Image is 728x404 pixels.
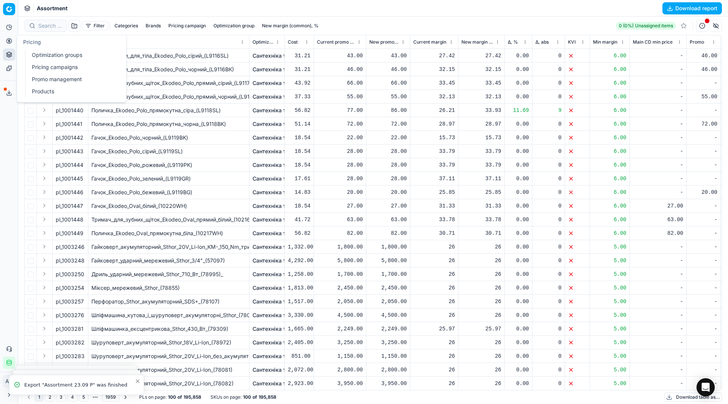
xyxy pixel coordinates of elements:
div: 0.00 [508,243,529,251]
div: 33.79 [461,148,501,155]
div: 43.92 [288,79,311,87]
div: 26.21 [413,107,455,114]
div: Тримач_губки_для_тіла_Ekodeo_Polo_сірий_(L9116SL) [91,52,246,60]
div: 1,258.00 [288,270,311,278]
div: 56.82 [288,107,311,114]
div: 51.14 [288,120,311,128]
a: Сантехніка та ремонт [253,107,310,114]
button: Expand [40,310,49,319]
a: Сантехніка та ремонт [253,202,310,210]
div: 5.00 [593,243,626,251]
a: Optimization groups [29,50,117,60]
div: 0.00 [508,93,529,101]
div: - [690,134,717,141]
div: 37.11 [461,175,501,182]
div: 14.83 [288,189,311,196]
div: 6.00 [593,189,626,196]
div: 26 [461,257,501,264]
div: 0.00 [508,120,529,128]
div: 33.45 [413,79,455,87]
span: Optimization group [253,39,274,45]
button: 1 [35,393,44,402]
button: New margin (common), % [259,21,322,30]
div: Гачок_Ekodeo_Polo_чорний_(L9119BK) [91,134,246,141]
div: 26 [461,284,501,292]
button: Expand [40,119,49,128]
a: Сантехніка та ремонт [253,79,310,87]
div: 0 [535,202,562,210]
div: Тримач_губки_для_тіла_Ekodeo_Polo_чорний_(L9116ВК) [91,66,246,73]
button: Brands [143,21,164,30]
a: Сантехніка та ремонт [253,189,310,196]
div: 82.00 [633,230,683,237]
div: 82.00 [369,230,407,237]
div: - [633,161,683,169]
span: pl_1003250 [56,270,84,278]
div: 27.00 [369,202,407,210]
div: - [633,270,683,278]
div: 0 [535,189,562,196]
div: 33.45 [461,79,501,87]
button: Expand [40,283,49,292]
div: 33.79 [413,161,455,169]
a: Сантехніка та ремонт [253,380,310,387]
div: 0 [535,79,562,87]
a: Сантехніка та ремонт [253,161,310,169]
a: Сантехніка та ремонт [253,93,310,101]
span: New promo price [369,39,399,45]
div: Тримач_для_зубних_щіток_Ekodeo_Oval_прямий_білий_(10216WH) [91,216,246,223]
button: Download table as... [664,393,722,402]
div: 4,292.00 [288,257,311,264]
div: 6.00 [593,230,626,237]
div: Гачок_Ekodeo_Polo_сірий_(L9119SL) [91,148,246,155]
div: - [633,257,683,264]
a: Сантехніка та ремонт [253,216,310,223]
div: - [633,93,683,101]
strong: 100 [243,394,251,400]
button: Download report [662,2,722,14]
div: 1,700.00 [369,270,407,278]
div: 77.00 [317,107,363,114]
span: pl_1001442 [56,134,83,141]
div: 72.00 [369,120,407,128]
div: 43.00 [369,52,407,60]
div: - [633,52,683,60]
div: 26 [461,270,501,278]
button: Expand [40,133,49,142]
span: pl_1001449 [56,230,83,237]
div: 6.00 [593,52,626,60]
div: 0 [535,120,562,128]
div: 0.00 [508,230,529,237]
div: 6.00 [593,202,626,210]
div: 63.00 [369,216,407,223]
div: 0 [535,161,562,169]
div: Тримач_для_зубних_щіток_Ekodeo_Polo_прямий_чорний_(L9117ВК) [91,93,246,101]
button: 1959 [102,393,119,402]
a: 0 (0%)Unassigned items [616,22,676,30]
div: 18.54 [288,148,311,155]
div: 28.00 [317,161,363,169]
div: - [690,230,717,237]
div: - [633,134,683,141]
div: 1,800.00 [317,243,363,251]
div: 32.15 [413,66,455,73]
div: - [690,79,717,87]
div: 0 [535,148,562,155]
div: 0.00 [508,216,529,223]
div: 0 [535,175,562,182]
span: pl_1003246 [56,243,85,251]
div: 17.61 [288,175,311,182]
div: 28.97 [461,120,501,128]
button: Go to next page [121,393,130,402]
a: Pricing campaigns [29,62,117,72]
div: 28.00 [317,148,363,155]
a: Promo management [29,74,117,85]
div: Гайковерт_ударний_мережевий_Sthor_3/4"_(57097) [91,257,246,264]
div: - [633,120,683,128]
div: 0.00 [508,66,529,73]
span: Main CD min price [633,39,673,45]
button: Expand [40,174,49,183]
div: - [633,189,683,196]
div: 63.00 [317,216,363,223]
div: 0.00 [508,148,529,155]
